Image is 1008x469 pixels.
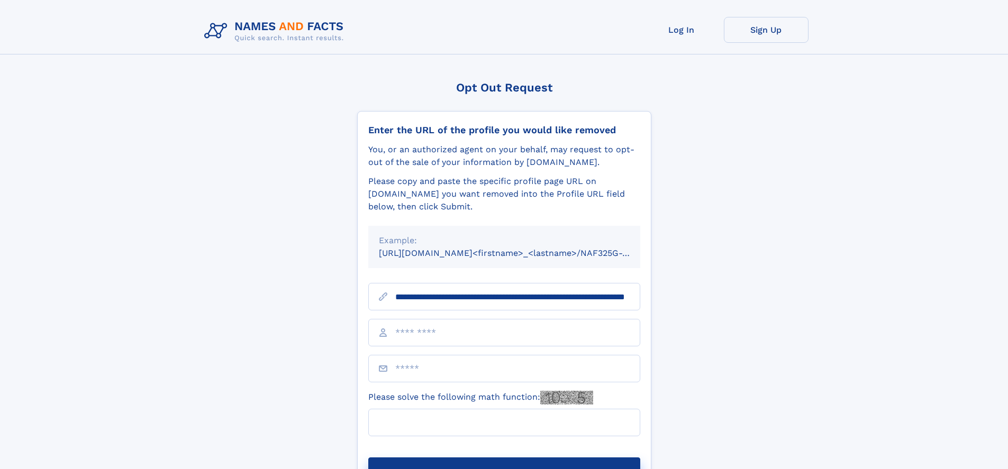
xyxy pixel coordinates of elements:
[724,17,809,43] a: Sign Up
[379,234,630,247] div: Example:
[368,391,593,404] label: Please solve the following math function:
[368,175,640,213] div: Please copy and paste the specific profile page URL on [DOMAIN_NAME] you want removed into the Pr...
[368,124,640,136] div: Enter the URL of the profile you would like removed
[200,17,352,45] img: Logo Names and Facts
[379,248,660,258] small: [URL][DOMAIN_NAME]<firstname>_<lastname>/NAF325G-xxxxxxxx
[639,17,724,43] a: Log In
[357,81,651,94] div: Opt Out Request
[368,143,640,169] div: You, or an authorized agent on your behalf, may request to opt-out of the sale of your informatio...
